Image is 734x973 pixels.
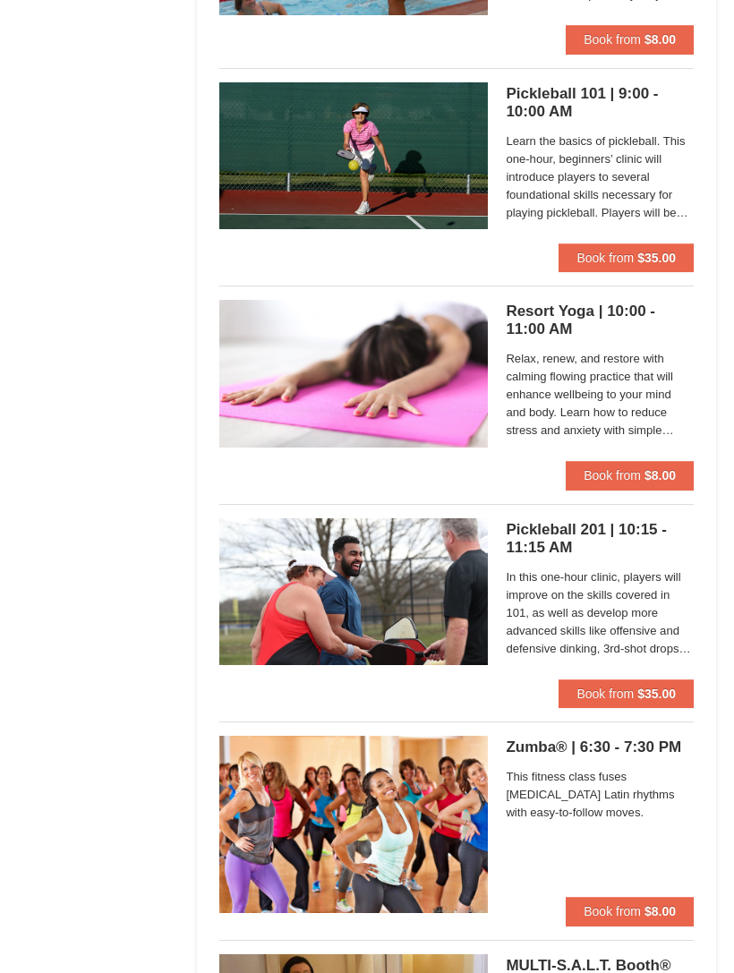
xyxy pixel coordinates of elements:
span: In this one-hour clinic, players will improve on the skills covered in 101, as well as develop mo... [506,568,694,658]
span: Book from [584,904,641,918]
button: Book from $8.00 [566,461,694,490]
img: 6619873-756-07674e42.jpg [219,82,488,229]
h5: Pickleball 201 | 10:15 - 11:15 AM [506,521,694,557]
button: Book from $8.00 [566,897,694,926]
button: Book from $35.00 [559,679,694,708]
h5: Pickleball 101 | 9:00 - 10:00 AM [506,85,694,121]
strong: $8.00 [644,32,676,47]
strong: $35.00 [637,687,676,701]
span: Relax, renew, and restore with calming flowing practice that will enhance wellbeing to your mind ... [506,350,694,440]
h5: Zumba® | 6:30 - 7:30 PM [506,738,694,756]
button: Book from $8.00 [566,25,694,54]
span: Book from [584,468,641,482]
img: 6619873-69-f255488c.jpg [219,736,488,913]
span: Book from [576,251,634,265]
span: Book from [584,32,641,47]
strong: $35.00 [637,251,676,265]
h5: Resort Yoga | 10:00 - 11:00 AM [506,303,694,338]
span: Book from [576,687,634,701]
strong: $8.00 [644,904,676,918]
button: Book from $35.00 [559,243,694,272]
span: This fitness class fuses [MEDICAL_DATA] Latin rhythms with easy-to-follow moves. [506,768,694,822]
strong: $8.00 [644,468,676,482]
img: 6619873-740-369cfc48.jpeg [219,300,488,447]
span: Learn the basics of pickleball. This one-hour, beginners’ clinic will introduce players to severa... [506,132,694,222]
img: 6619873-754-2a4143a7.jpg [219,518,488,665]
